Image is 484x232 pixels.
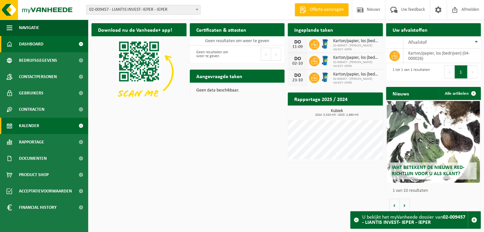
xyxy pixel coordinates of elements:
[19,150,47,167] span: Documenten
[288,23,340,36] h2: Ingeplande taken
[291,45,304,49] div: 11-09
[308,7,345,13] span: Offerte aanvragen
[295,3,348,16] a: Offerte aanvragen
[467,65,477,78] button: Next
[19,85,43,101] span: Gebruikers
[400,199,410,212] button: Volgende
[87,5,200,14] span: 02-009457 - LIANTIS INVEST- IEPER - IEPER
[19,52,57,69] span: Bedrijfsgegevens
[362,211,468,228] div: U bekijkt het myVanheede dossier van
[19,69,57,85] span: Contactpersonen
[319,38,331,49] img: WB-0240-HPE-BE-01
[19,101,44,118] span: Contracten
[386,23,434,36] h2: Uw afvalstoffen
[190,23,253,36] h2: Certificaten & attesten
[403,49,481,63] td: karton/papier, los (bedrijven) (04-000026)
[333,77,379,85] span: 02-009457 - [PERSON_NAME] INVEST- IEPER
[408,40,427,45] span: Afvalstof
[387,101,480,183] a: Wat betekent de nieuwe RED-richtlijn voor u als klant?
[19,183,72,199] span: Acceptatievoorwaarden
[362,215,465,225] strong: 02-009457 - LIANTIS INVEST- IEPER - IEPER
[440,87,480,100] a: Alle artikelen
[333,44,379,52] span: 02-009457 - [PERSON_NAME] INVEST- IEPER
[455,65,467,78] button: 1
[86,5,201,15] span: 02-009457 - LIANTIS INVEST- IEPER - IEPER
[319,72,331,83] img: WB-0240-HPE-BE-01
[334,105,382,118] a: Bekijk rapportage
[386,87,415,100] h2: Nieuws
[291,56,304,61] div: DO
[333,55,379,60] span: Karton/papier, los (bedrijven)
[196,88,278,93] p: Geen data beschikbaar.
[291,113,383,117] span: 2024: 5,520 m3 - 2025: 2,880 m3
[19,118,39,134] span: Kalender
[291,61,304,66] div: 02-10
[291,40,304,45] div: DO
[19,167,49,183] span: Product Shop
[389,199,400,212] button: Vorige
[291,78,304,83] div: 23-10
[19,20,39,36] span: Navigatie
[190,70,249,82] h2: Aangevraagde taken
[333,39,379,44] span: Karton/papier, los (bedrijven)
[91,36,186,108] img: Download de VHEPlus App
[261,48,271,61] button: Previous
[19,36,43,52] span: Dashboard
[271,48,281,61] button: Next
[333,72,379,77] span: Karton/papier, los (bedrijven)
[190,36,285,45] td: Geen resultaten om weer te geven
[193,47,234,61] div: Geen resultaten om weer te geven
[333,60,379,68] span: 02-009457 - [PERSON_NAME] INVEST- IEPER
[291,109,383,117] h3: Kubiek
[291,73,304,78] div: DO
[91,23,179,36] h2: Download nu de Vanheede+ app!
[444,65,455,78] button: Previous
[393,189,478,193] p: 1 van 10 resultaten
[319,55,331,66] img: WB-0240-HPE-BE-01
[19,134,44,150] span: Rapportage
[288,92,354,105] h2: Rapportage 2025 / 2024
[389,65,430,79] div: 1 tot 1 van 1 resultaten
[19,199,56,216] span: Financial History
[392,165,464,176] span: Wat betekent de nieuwe RED-richtlijn voor u als klant?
